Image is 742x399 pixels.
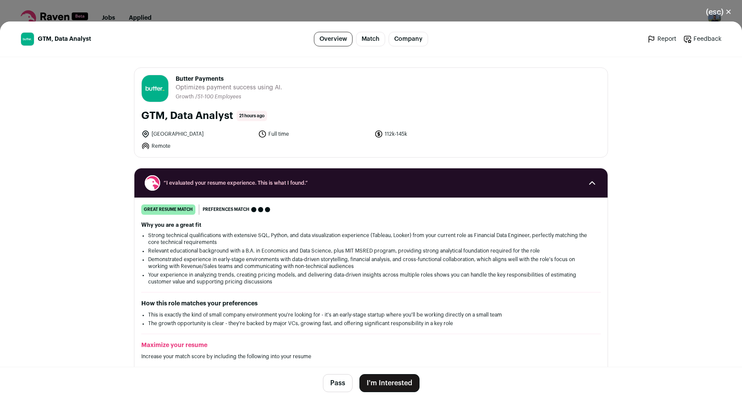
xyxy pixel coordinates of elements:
li: Growth [176,94,195,100]
li: Full time [258,130,370,138]
li: Relevant educational background with a B.A. in Economics and Data Science, plus MIT MSRED program... [148,247,594,254]
li: / [195,94,241,100]
h2: How this role matches your preferences [141,299,601,308]
li: [GEOGRAPHIC_DATA] [141,130,253,138]
span: Preferences match [203,205,249,214]
a: Match [356,32,385,46]
div: great resume match [141,204,195,215]
button: I'm Interested [359,374,420,392]
p: Increase your match score by including the following into your resume [141,353,601,360]
li: 112k-145k [374,130,486,138]
span: 21 hours ago [237,111,267,121]
a: Report [647,35,676,43]
li: Strong technical qualifications with extensive SQL, Python, and data visualization experience (Ta... [148,232,594,246]
h1: GTM, Data Analyst [141,109,233,123]
span: “I evaluated your resume experience. This is what I found.” [164,180,578,186]
img: a8a1043e55234aa21f51119b3f7ff379cd7e237c953da242e540ce7cb7755f9c.jpg [142,75,168,102]
span: 51-100 Employees [198,94,241,99]
span: Butter Payments [176,75,282,83]
li: Demonstrated experience in early-stage environments with data-driven storytelling, financial anal... [148,256,594,270]
li: This is exactly the kind of small company environment you're looking for - it's an early-stage st... [148,311,594,318]
a: Feedback [683,35,721,43]
h2: Maximize your resume [141,341,601,350]
li: Remote [141,142,253,150]
span: Optimizes payment success using AI. [176,83,282,92]
h2: Why you are a great fit [141,222,601,228]
button: Close modal [696,3,742,21]
a: Overview [314,32,353,46]
li: Your experience in analyzing trends, creating pricing models, and delivering data-driven insights... [148,271,594,285]
button: Pass [323,374,353,392]
img: a8a1043e55234aa21f51119b3f7ff379cd7e237c953da242e540ce7cb7755f9c.jpg [21,33,34,46]
span: GTM, Data Analyst [38,35,91,43]
li: The growth opportunity is clear - they're backed by major VCs, growing fast, and offering signifi... [148,320,594,327]
a: Company [389,32,428,46]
